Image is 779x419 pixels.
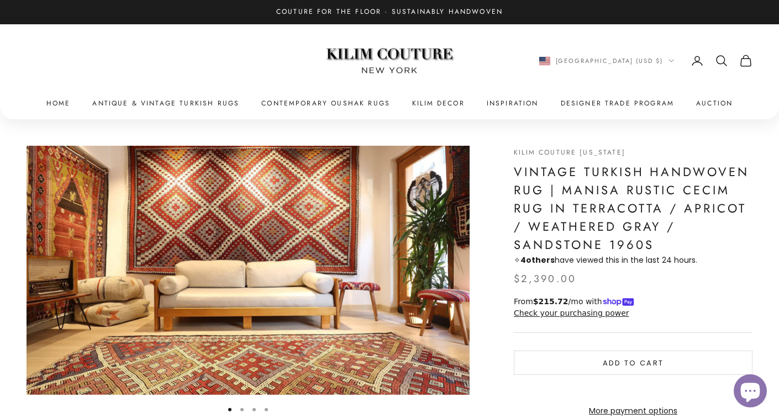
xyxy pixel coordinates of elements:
span: 4 [520,254,526,266]
a: Inspiration [487,98,539,109]
a: Designer Trade Program [561,98,675,109]
div: Item 1 of 4 [27,146,470,395]
a: Contemporary Oushak Rugs [261,98,390,109]
p: ✧ have viewed this in the last 24 hours. [514,254,752,267]
nav: Primary navigation [27,98,752,109]
p: Couture for the Floor · Sustainably Handwoven [276,7,503,18]
inbox-online-store-chat: Shopify online store chat [730,374,770,410]
summary: Kilim Decor [412,98,465,109]
a: More payment options [514,405,752,417]
h1: Vintage Turkish Handwoven Rug | Manisa Rustic Cecim Rug in Terracotta / Apricot / Weathered Gray ... [514,163,752,254]
img: Logo of Kilim Couture New York [320,35,459,87]
img: United States [539,57,550,65]
button: Add to cart [514,351,752,375]
button: Change country or currency [539,56,675,66]
a: Kilim Couture [US_STATE] [514,147,625,157]
a: Home [46,98,71,109]
span: [GEOGRAPHIC_DATA] (USD $) [556,56,664,66]
img: Vintage Turkish Handwoven Rug | Manisa Rustic Cecim Rug in Terracotta / Apricot / Weathered Gray ... [27,146,470,395]
strong: others [520,254,555,266]
a: Auction [696,98,733,109]
a: Antique & Vintage Turkish Rugs [92,98,239,109]
nav: Secondary navigation [539,54,753,67]
sale-price: $2,390.00 [514,271,576,287]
